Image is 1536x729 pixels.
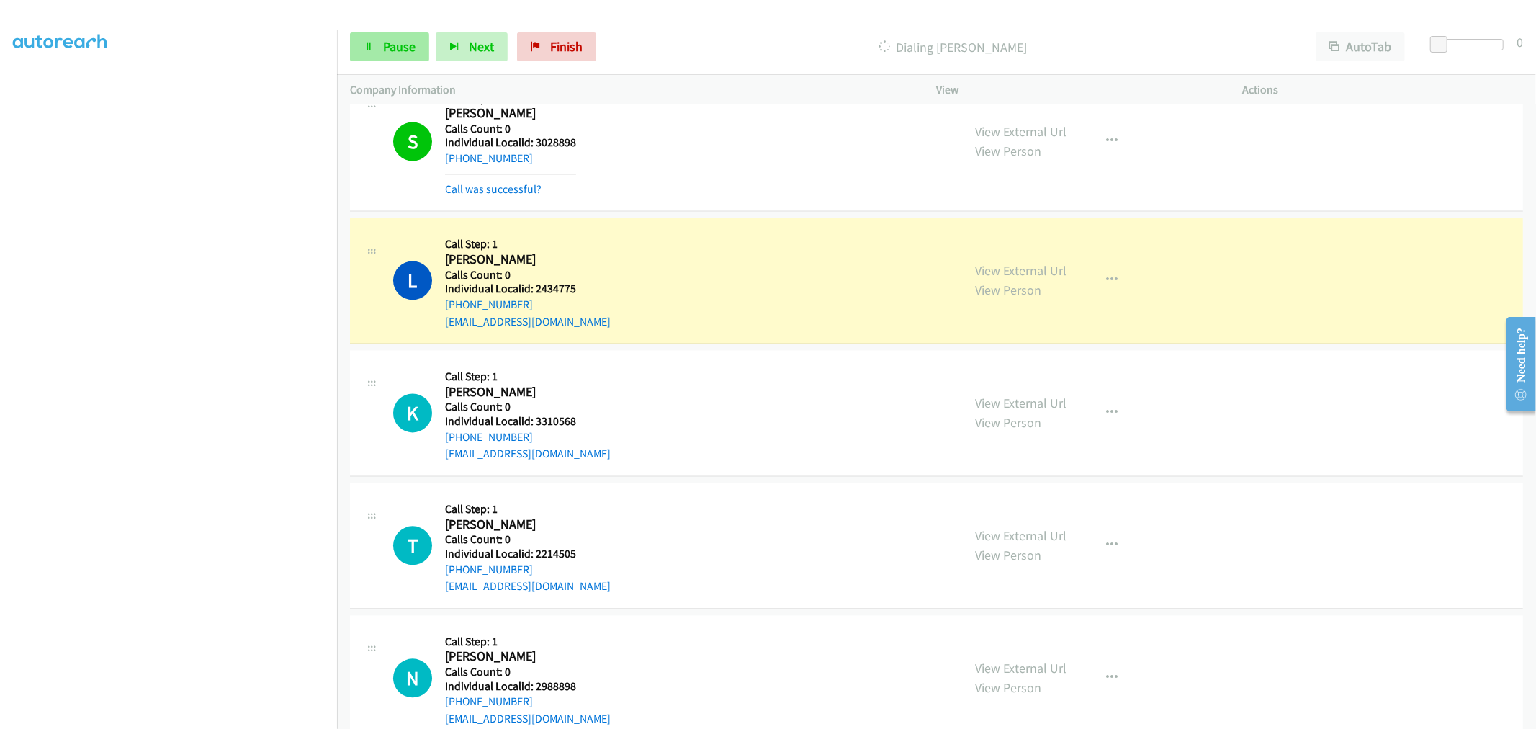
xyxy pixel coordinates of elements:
a: View Person [976,547,1042,563]
iframe: Dialpad [13,43,337,727]
h5: Individual Localid: 2214505 [445,547,611,561]
a: [PHONE_NUMBER] [445,563,533,576]
h2: [PERSON_NAME] [445,516,611,533]
a: [PHONE_NUMBER] [445,298,533,311]
a: [PHONE_NUMBER] [445,430,533,444]
a: View Person [976,143,1042,159]
p: Actions [1243,81,1523,99]
a: [PHONE_NUMBER] [445,151,533,165]
a: [EMAIL_ADDRESS][DOMAIN_NAME] [445,447,611,460]
div: The call is yet to be attempted [393,393,432,432]
h2: [PERSON_NAME] [445,105,576,122]
a: Finish [517,32,596,61]
h5: Call Step: 1 [445,502,611,516]
h1: L [393,261,432,300]
iframe: Resource Center [1495,307,1536,421]
h5: Calls Count: 0 [445,532,611,547]
h5: Calls Count: 0 [445,122,576,136]
a: View External Url [976,527,1067,544]
div: 0 [1517,32,1523,52]
a: View External Url [976,262,1067,279]
span: Pause [383,38,416,55]
h5: Calls Count: 0 [445,665,611,679]
h2: [PERSON_NAME] [445,648,611,665]
p: View [937,81,1217,99]
button: Next [436,32,508,61]
h5: Individual Localid: 2434775 [445,282,611,296]
h2: [PERSON_NAME] [445,384,611,401]
h5: Call Step: 1 [445,237,611,251]
h5: Call Step: 1 [445,635,611,649]
a: [PHONE_NUMBER] [445,694,533,708]
a: View External Url [976,395,1067,411]
button: AutoTab [1316,32,1405,61]
h1: K [393,393,432,432]
a: View Person [976,679,1042,696]
h5: Individual Localid: 3310568 [445,414,611,429]
span: Next [469,38,494,55]
div: The call is yet to be attempted [393,526,432,565]
div: The call is yet to be attempted [393,658,432,697]
h5: Individual Localid: 2988898 [445,679,611,694]
a: View Person [976,282,1042,298]
h1: N [393,658,432,697]
h2: [PERSON_NAME] [445,251,611,268]
a: [EMAIL_ADDRESS][DOMAIN_NAME] [445,315,611,328]
h5: Calls Count: 0 [445,400,611,414]
a: View External Url [976,660,1067,676]
a: [EMAIL_ADDRESS][DOMAIN_NAME] [445,579,611,593]
a: Pause [350,32,429,61]
a: View Person [976,414,1042,431]
h1: T [393,526,432,565]
p: Dialing [PERSON_NAME] [616,37,1290,57]
h5: Individual Localid: 3028898 [445,135,576,150]
h5: Call Step: 1 [445,370,611,384]
p: Company Information [350,81,911,99]
a: Call was successful? [445,182,542,196]
h1: S [393,122,432,161]
a: View External Url [976,123,1067,140]
span: Finish [550,38,583,55]
a: [EMAIL_ADDRESS][DOMAIN_NAME] [445,712,611,725]
h5: Calls Count: 0 [445,268,611,282]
